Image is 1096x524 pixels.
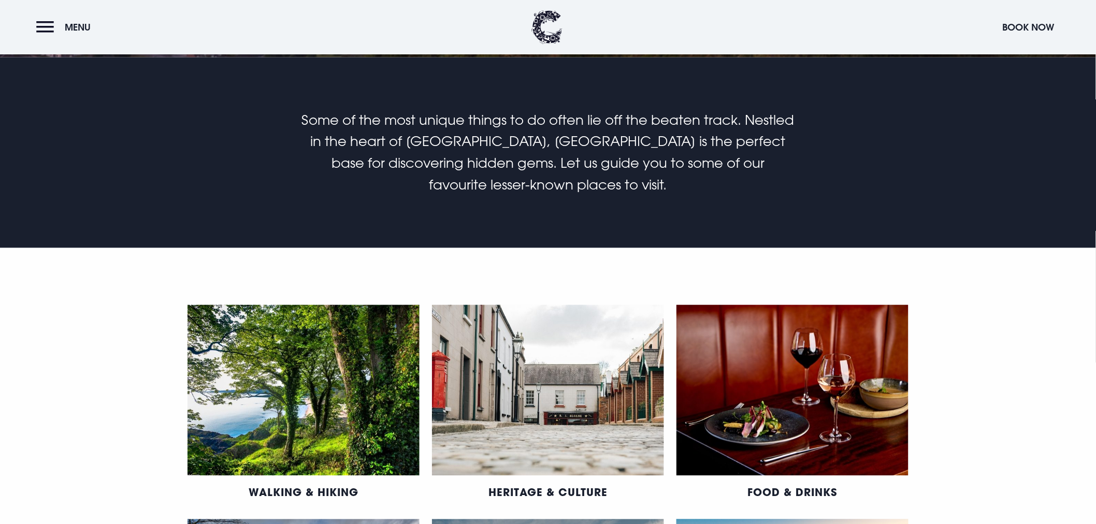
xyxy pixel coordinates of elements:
[65,21,91,33] span: Menu
[998,16,1060,38] button: Book Now
[488,486,608,499] a: Heritage & Culture
[249,486,358,499] a: Walking & Hiking
[747,486,837,499] a: Food & Drinks
[531,10,563,44] img: Clandeboye Lodge
[36,16,96,38] button: Menu
[301,109,795,196] p: Some of the most unique things to do often lie off the beaten track. Nestled in the heart of [GEO...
